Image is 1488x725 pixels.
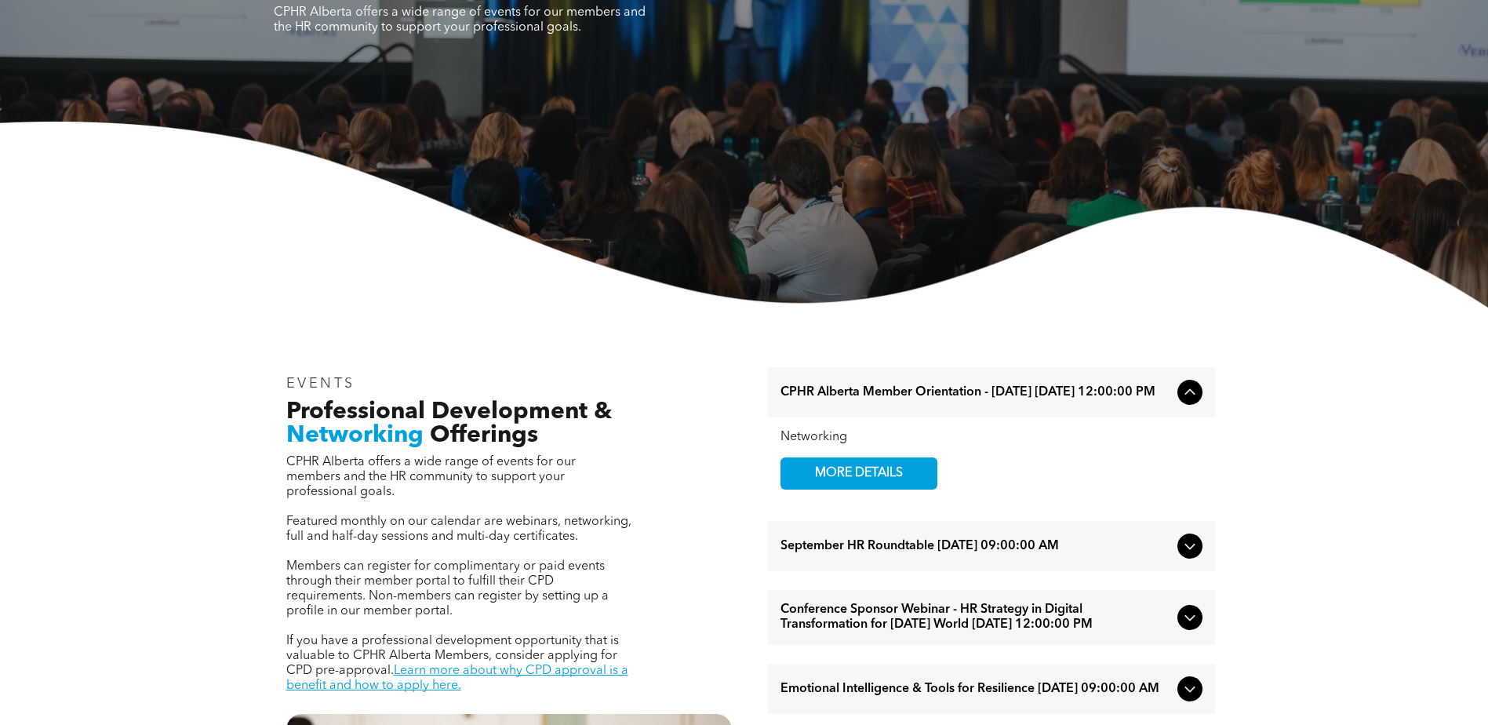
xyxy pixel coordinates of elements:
[286,400,612,424] span: Professional Development &
[274,6,646,34] span: CPHR Alberta offers a wide range of events for our members and the HR community to support your p...
[797,458,921,489] span: MORE DETAILS
[286,456,576,498] span: CPHR Alberta offers a wide range of events for our members and the HR community to support your p...
[780,603,1171,632] span: Conference Sponsor Webinar - HR Strategy in Digital Transformation for [DATE] World [DATE] 12:00:...
[780,457,937,490] a: MORE DETAILS
[780,430,1202,445] div: Networking
[286,516,631,543] span: Featured monthly on our calendar are webinars, networking, full and half-day sessions and multi-d...
[286,560,609,618] span: Members can register for complimentary or paid events through their member portal to fulfill thei...
[286,377,356,391] span: EVENTS
[286,635,619,677] span: If you have a professional development opportunity that is valuable to CPHR Alberta Members, cons...
[286,424,424,447] span: Networking
[780,682,1171,697] span: Emotional Intelligence & Tools for Resilience [DATE] 09:00:00 AM
[780,539,1171,554] span: September HR Roundtable [DATE] 09:00:00 AM
[780,385,1171,400] span: CPHR Alberta Member Orientation - [DATE] [DATE] 12:00:00 PM
[286,665,628,692] a: Learn more about why CPD approval is a benefit and how to apply here.
[430,424,538,447] span: Offerings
